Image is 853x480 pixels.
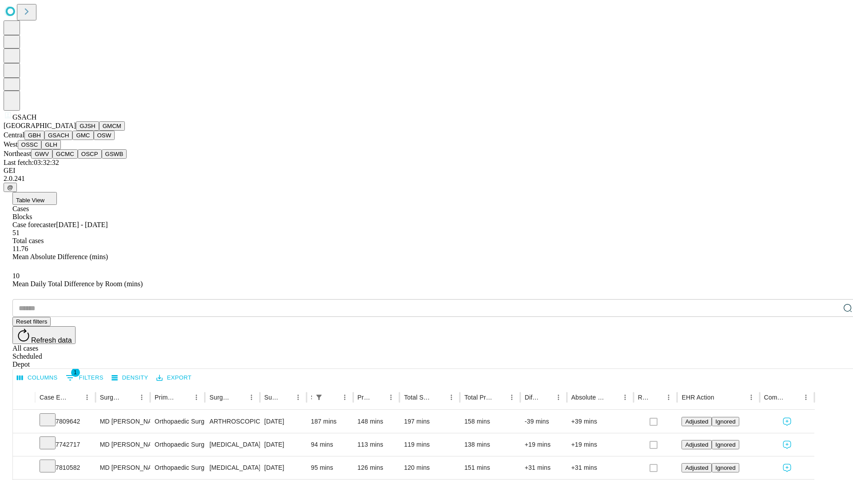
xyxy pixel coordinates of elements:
[339,391,351,404] button: Menu
[787,391,800,404] button: Sort
[78,149,102,159] button: OSCP
[155,433,200,456] div: Orthopaedic Surgery
[155,456,200,479] div: Orthopaedic Surgery
[685,464,708,471] span: Adjusted
[404,433,455,456] div: 119 mins
[800,391,812,404] button: Menu
[245,391,258,404] button: Menu
[76,121,99,131] button: GJSH
[552,391,565,404] button: Menu
[40,394,68,401] div: Case Epic Id
[571,456,629,479] div: +31 mins
[123,391,136,404] button: Sort
[31,336,72,344] span: Refresh data
[685,441,708,448] span: Adjusted
[682,394,714,401] div: EHR Action
[94,131,115,140] button: OSW
[715,441,735,448] span: Ignored
[109,371,151,385] button: Density
[662,391,675,404] button: Menu
[40,433,91,456] div: 7742717
[715,464,735,471] span: Ignored
[715,418,735,425] span: Ignored
[311,433,349,456] div: 94 mins
[493,391,506,404] button: Sort
[464,456,516,479] div: 151 mins
[264,456,302,479] div: [DATE]
[525,456,562,479] div: +31 mins
[682,440,712,449] button: Adjusted
[155,410,200,433] div: Orthopaedic Surgery
[264,433,302,456] div: [DATE]
[313,391,325,404] div: 1 active filter
[233,391,245,404] button: Sort
[4,131,24,139] span: Central
[4,175,849,183] div: 2.0.241
[433,391,445,404] button: Sort
[12,280,143,288] span: Mean Daily Total Difference by Room (mins)
[209,410,255,433] div: ARTHROSCOPICALLY AIDED ACL RECONSTRUCTION
[4,183,17,192] button: @
[464,433,516,456] div: 138 mins
[56,221,108,228] span: [DATE] - [DATE]
[464,394,492,401] div: Total Predicted Duration
[4,167,849,175] div: GEI
[358,456,395,479] div: 126 mins
[445,391,458,404] button: Menu
[209,433,255,456] div: [MEDICAL_DATA] [MEDICAL_DATA]
[12,326,76,344] button: Refresh data
[17,437,31,453] button: Expand
[155,394,177,401] div: Primary Service
[12,237,44,244] span: Total cases
[404,394,432,401] div: Total Scheduled Duration
[12,113,36,121] span: GSACH
[190,391,203,404] button: Menu
[7,184,13,191] span: @
[571,394,606,401] div: Absolute Difference
[311,410,349,433] div: 187 mins
[685,418,708,425] span: Adjusted
[16,197,44,204] span: Table View
[12,192,57,205] button: Table View
[12,272,20,280] span: 10
[99,121,125,131] button: GMCM
[745,391,757,404] button: Menu
[178,391,190,404] button: Sort
[12,317,51,326] button: Reset filters
[4,150,31,157] span: Northeast
[638,394,650,401] div: Resolved in EHR
[4,140,18,148] span: West
[40,456,91,479] div: 7810582
[682,417,712,426] button: Adjusted
[18,140,42,149] button: OSSC
[100,456,146,479] div: MD [PERSON_NAME] [PERSON_NAME] Md
[100,433,146,456] div: MD [PERSON_NAME] [PERSON_NAME] Md
[650,391,662,404] button: Sort
[264,394,279,401] div: Surgery Date
[24,131,44,140] button: GBH
[279,391,292,404] button: Sort
[209,394,231,401] div: Surgery Name
[154,371,194,385] button: Export
[619,391,631,404] button: Menu
[15,371,60,385] button: Select columns
[571,410,629,433] div: +39 mins
[372,391,385,404] button: Sort
[712,440,739,449] button: Ignored
[71,368,80,377] span: 1
[4,159,59,166] span: Last fetch: 03:32:32
[292,391,304,404] button: Menu
[712,463,739,472] button: Ignored
[464,410,516,433] div: 158 mins
[712,417,739,426] button: Ignored
[358,410,395,433] div: 148 mins
[606,391,619,404] button: Sort
[81,391,93,404] button: Menu
[12,245,28,252] span: 11.76
[311,456,349,479] div: 95 mins
[682,463,712,472] button: Adjusted
[311,394,312,401] div: Scheduled In Room Duration
[715,391,728,404] button: Sort
[102,149,127,159] button: GSWB
[506,391,518,404] button: Menu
